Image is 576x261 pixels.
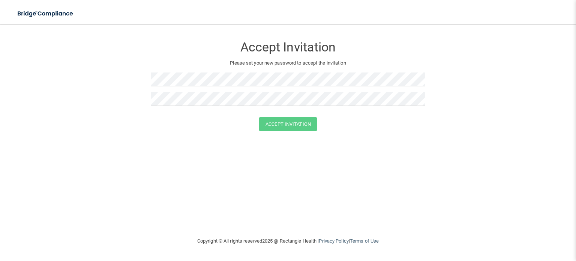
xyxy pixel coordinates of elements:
div: Copyright © All rights reserved 2025 @ Rectangle Health | | [151,229,425,253]
button: Accept Invitation [259,117,317,131]
p: Please set your new password to accept the invitation [157,59,419,68]
a: Privacy Policy [319,238,348,244]
h3: Accept Invitation [151,40,425,54]
img: bridge_compliance_login_screen.278c3ca4.svg [11,6,80,21]
a: Terms of Use [350,238,379,244]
